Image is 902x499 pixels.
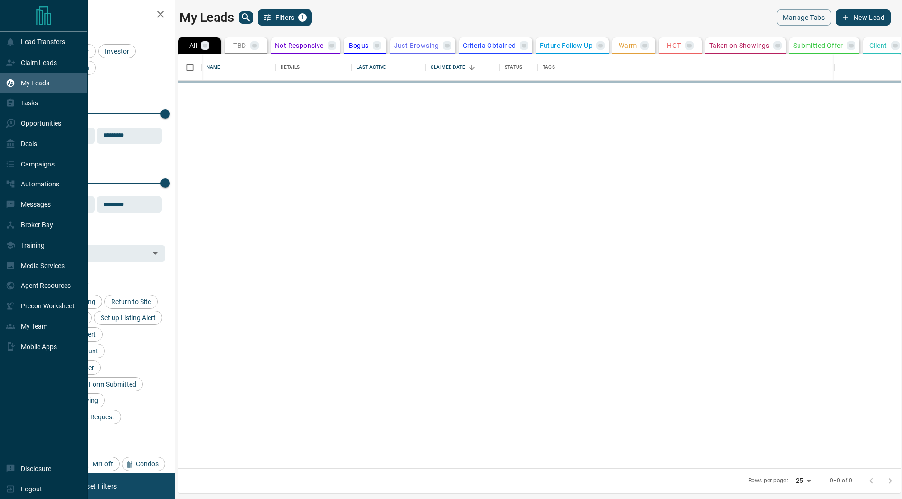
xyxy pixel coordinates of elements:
span: 1 [299,14,306,21]
div: Condos [122,457,165,471]
p: 0–0 of 0 [830,477,852,485]
button: Sort [465,61,479,74]
div: 25 [792,474,815,488]
span: Investor [102,47,132,55]
button: Reset Filters [72,478,123,494]
span: MrLoft [89,460,116,468]
div: Details [276,54,352,81]
p: Criteria Obtained [463,42,516,49]
p: Not Responsive [275,42,324,49]
p: Warm [619,42,637,49]
p: Bogus [349,42,369,49]
div: Tags [543,54,555,81]
p: HOT [667,42,681,49]
button: Open [149,247,162,260]
button: New Lead [836,9,891,26]
span: Return to Site [108,298,154,305]
div: Return to Site [104,295,158,309]
div: Tags [538,54,834,81]
p: Rows per page: [748,477,788,485]
h2: Filters [30,9,165,21]
div: Claimed Date [431,54,465,81]
span: Condos [132,460,162,468]
p: Taken on Showings [709,42,770,49]
div: Name [207,54,221,81]
div: MrLoft [79,457,120,471]
p: Client [869,42,887,49]
button: Filters1 [258,9,312,26]
button: Manage Tabs [777,9,831,26]
div: Last Active [352,54,426,81]
div: Investor [98,44,136,58]
div: Set up Listing Alert [94,311,162,325]
p: TBD [233,42,246,49]
p: All [189,42,197,49]
p: Submitted Offer [793,42,843,49]
div: Name [202,54,276,81]
div: Details [281,54,300,81]
span: Set up Listing Alert [97,314,159,322]
div: Status [500,54,538,81]
h1: My Leads [179,10,234,25]
div: Last Active [357,54,386,81]
p: Future Follow Up [540,42,592,49]
p: Just Browsing [394,42,439,49]
button: search button [239,11,253,24]
div: Status [505,54,522,81]
div: Claimed Date [426,54,500,81]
